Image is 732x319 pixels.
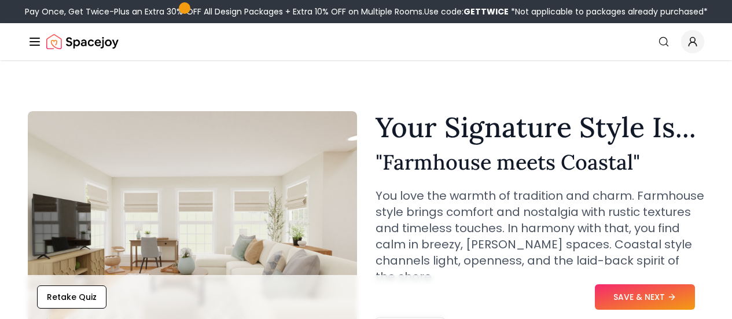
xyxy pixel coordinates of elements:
button: SAVE & NEXT [595,284,695,310]
a: Spacejoy [46,30,119,53]
img: Spacejoy Logo [46,30,119,53]
span: Use code: [424,6,509,17]
b: GETTWICE [464,6,509,17]
button: Retake Quiz [37,285,106,309]
h2: " Farmhouse meets Coastal " [376,151,705,174]
span: *Not applicable to packages already purchased* [509,6,708,17]
div: Pay Once, Get Twice-Plus an Extra 30% OFF All Design Packages + Extra 10% OFF on Multiple Rooms. [25,6,708,17]
p: You love the warmth of tradition and charm. Farmhouse style brings comfort and nostalgia with rus... [376,188,705,285]
h1: Your Signature Style Is... [376,113,705,141]
nav: Global [28,23,704,60]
